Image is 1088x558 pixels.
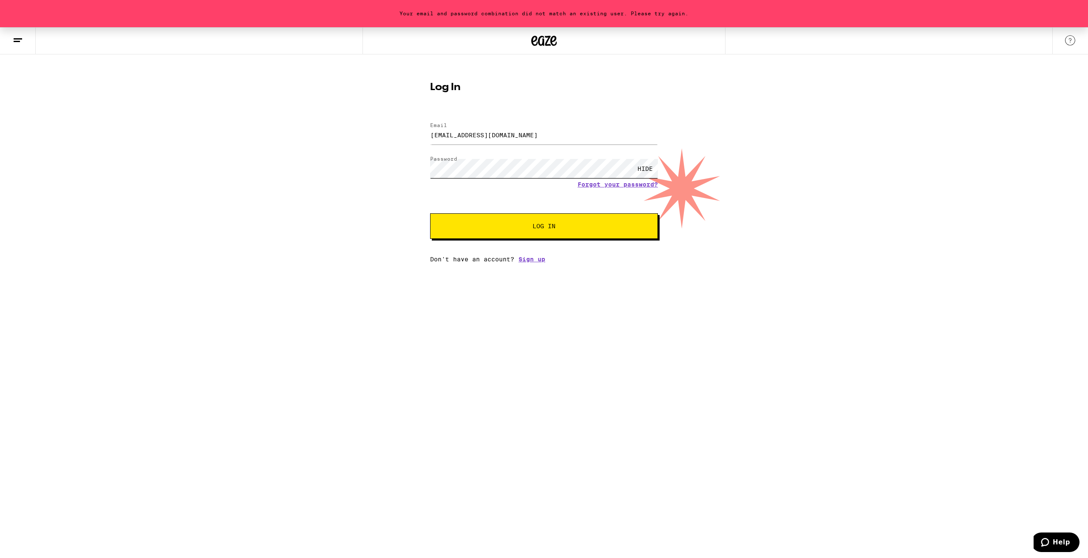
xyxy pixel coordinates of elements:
iframe: Opens a widget where you can find more information [1034,533,1079,554]
a: Forgot your password? [578,181,658,188]
div: Don't have an account? [430,256,658,263]
a: Sign up [518,256,545,263]
label: Password [430,156,457,161]
div: HIDE [632,159,658,178]
h1: Log In [430,82,658,93]
label: Email [430,122,447,128]
input: Email [430,125,658,144]
button: Log In [430,213,658,239]
span: Log In [533,223,555,229]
